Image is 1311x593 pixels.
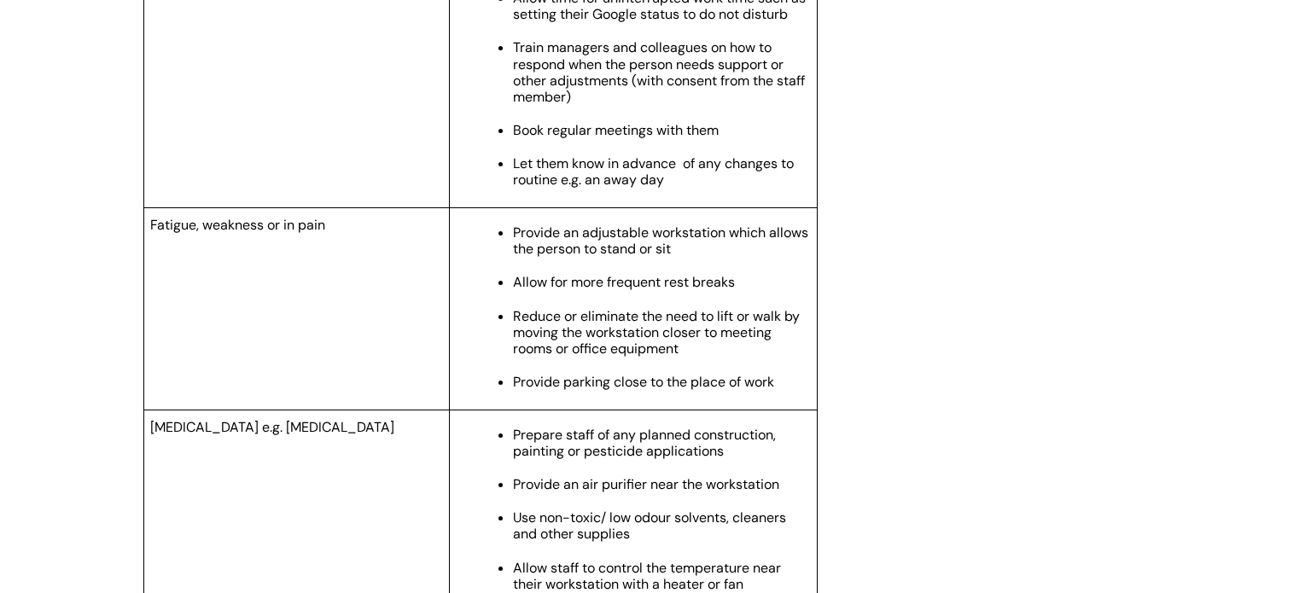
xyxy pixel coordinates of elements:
span: Train managers and colleagues on how to respond when the person needs support or other adjustment... [513,38,805,106]
span: Provide an air purifier near the workstation [513,475,779,493]
span: Allow for more frequent rest breaks [513,273,735,291]
span: Book regular meetings with them [513,121,719,139]
span: Use non-toxic/ low odour solvents, cleaners and other supplies [513,509,786,543]
span: Provide parking close to the place of work [513,373,774,391]
span: Fatigue, weakness or in pain [150,216,325,234]
span: Allow staff to control the temperature near their workstation with a heater or fan [513,559,781,593]
span: Prepare staff of any planned construction, painting or pesticide applications [513,426,776,460]
span: Reduce or eliminate the need to lift or walk by moving the workstation closer to meeting rooms or... [513,307,800,358]
span: Let them know in advance of any changes to routine e.g. an away day [513,154,794,189]
span: [MEDICAL_DATA] e.g. [MEDICAL_DATA] [150,418,394,436]
span: Provide an adjustable workstation which allows the person to stand or sit [513,224,808,258]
